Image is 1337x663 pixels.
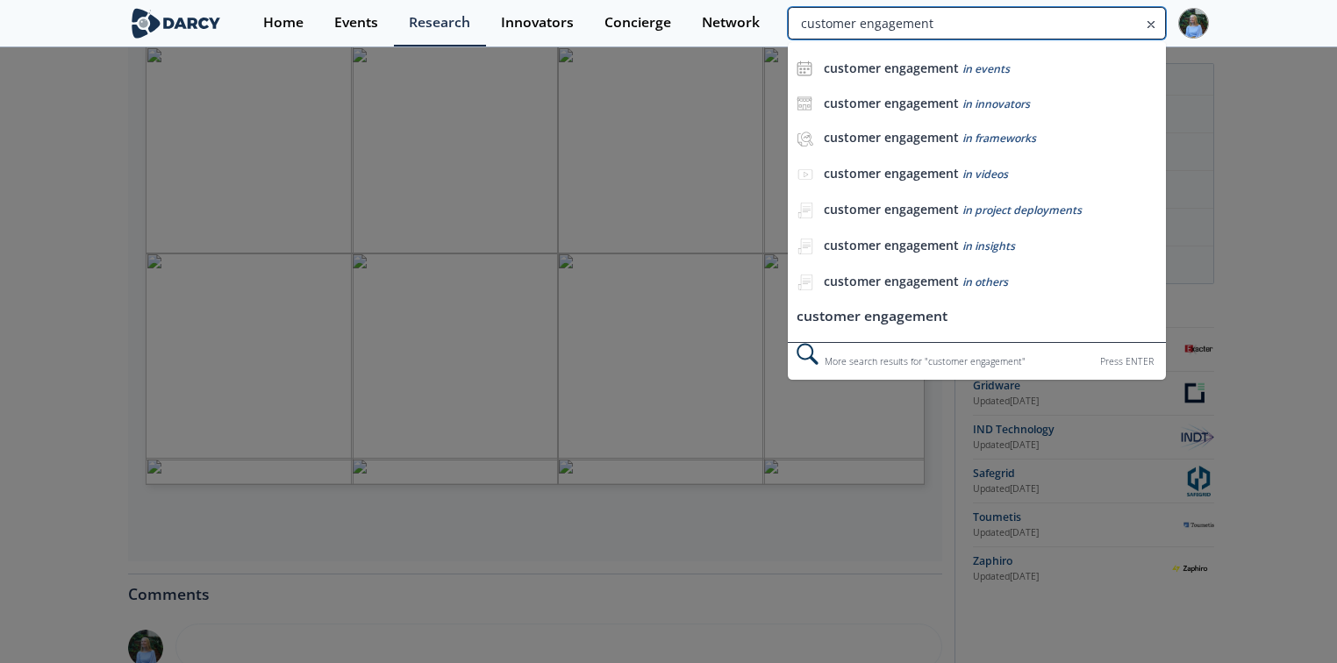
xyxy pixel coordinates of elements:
[788,7,1166,39] input: Advanced Search
[334,16,378,30] div: Events
[824,165,959,182] b: customer engagement
[962,131,1036,146] span: in frameworks
[409,16,470,30] div: Research
[788,301,1166,333] li: customer engagement
[962,96,1030,111] span: in innovators
[1100,353,1154,371] div: Press ENTER
[824,95,959,111] b: customer engagement
[263,16,304,30] div: Home
[824,201,959,217] b: customer engagement
[797,96,812,111] img: icon
[1178,8,1209,39] img: Profile
[962,203,1082,217] span: in project deployments
[962,239,1015,253] span: in insights
[824,273,959,289] b: customer engagement
[604,16,671,30] div: Concierge
[824,129,959,146] b: customer engagement
[962,61,1010,76] span: in events
[797,61,812,76] img: icon
[788,342,1166,380] div: More search results for " customer engagement "
[962,274,1008,289] span: in others
[962,167,1008,182] span: in videos
[128,8,224,39] img: logo-wide.svg
[824,237,959,253] b: customer engagement
[501,16,574,30] div: Innovators
[824,60,959,76] b: customer engagement
[702,16,760,30] div: Network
